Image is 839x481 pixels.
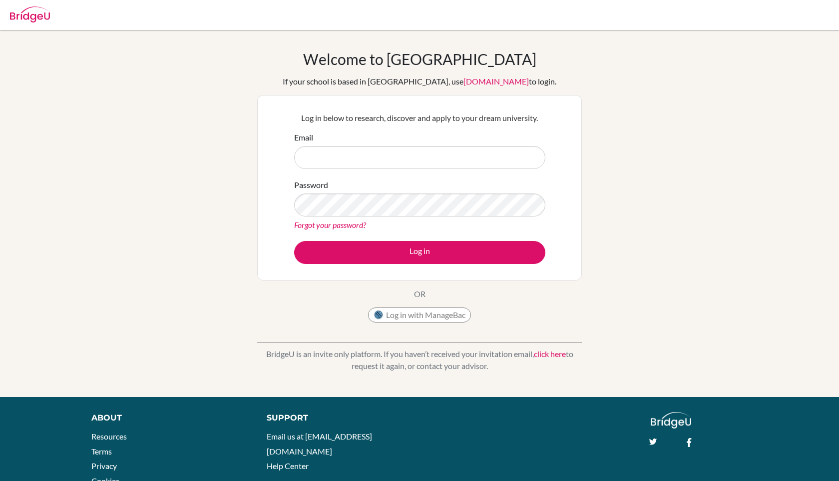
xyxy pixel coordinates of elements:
[267,431,372,456] a: Email us at [EMAIL_ADDRESS][DOMAIN_NAME]
[10,6,50,22] img: Bridge-U
[91,431,127,441] a: Resources
[294,112,545,124] p: Log in below to research, discover and apply to your dream university.
[91,412,244,424] div: About
[257,348,582,372] p: BridgeU is an invite only platform. If you haven’t received your invitation email, to request it ...
[91,461,117,470] a: Privacy
[534,349,566,358] a: click here
[294,220,366,229] a: Forgot your password?
[283,75,556,87] div: If your school is based in [GEOGRAPHIC_DATA], use to login.
[463,76,529,86] a: [DOMAIN_NAME]
[414,288,425,300] p: OR
[294,179,328,191] label: Password
[651,412,691,428] img: logo_white@2x-f4f0deed5e89b7ecb1c2cc34c3e3d731f90f0f143d5ea2071677605dd97b5244.png
[294,131,313,143] label: Email
[267,461,309,470] a: Help Center
[267,412,409,424] div: Support
[294,241,545,264] button: Log in
[368,307,471,322] button: Log in with ManageBac
[91,446,112,456] a: Terms
[303,50,536,68] h1: Welcome to [GEOGRAPHIC_DATA]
